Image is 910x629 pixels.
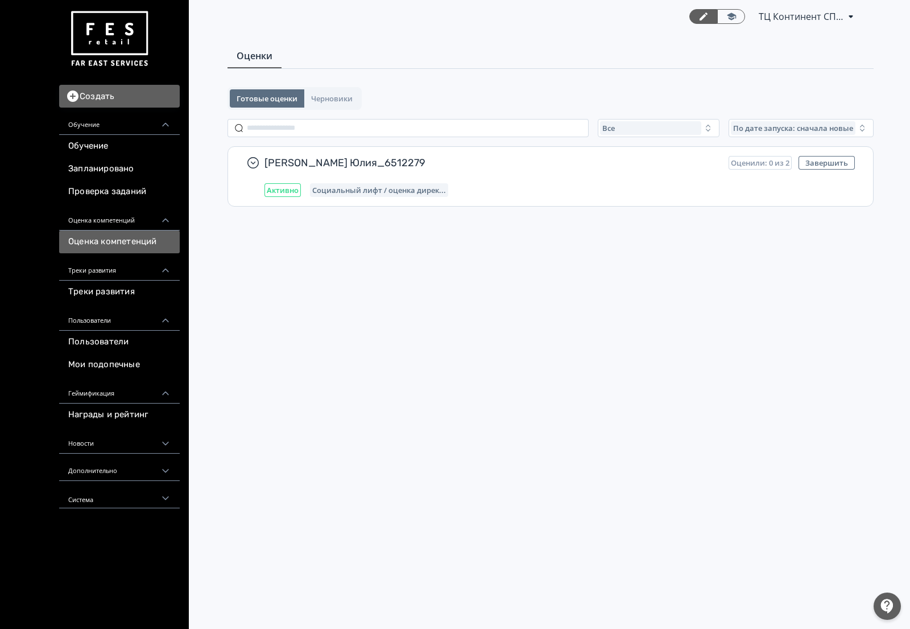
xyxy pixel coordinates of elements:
div: Геймификация [59,376,180,404]
div: Треки развития [59,253,180,281]
button: Все [598,119,719,137]
a: Проверка заданий [59,180,180,203]
a: Запланировано [59,158,180,180]
span: По дате запуска: сначала новые [733,124,853,133]
span: Социальный лифт / оценка директора магазина [312,186,446,195]
a: Треки развития [59,281,180,303]
button: По дате запуска: сначала новые [729,119,874,137]
span: ТЦ Континент СПб CR 6512279 [759,10,844,23]
div: Оценка компетенций [59,203,180,231]
a: Награды и рейтинг [59,404,180,426]
button: Завершить [799,156,855,170]
span: Черновики [311,94,353,103]
div: Новости [59,426,180,454]
a: Оценка компетенций [59,231,180,253]
span: Все [602,124,615,133]
a: Пользователи [59,331,180,353]
a: Мои подопечные [59,353,180,376]
div: Система [59,481,180,508]
img: https://files.teachbase.ru/system/account/57463/logo/medium-936fc5084dd2c598f50a98b9cbe0469a.png [68,7,150,71]
button: Черновики [304,89,359,108]
button: Готовые оценки [230,89,304,108]
div: Обучение [59,108,180,135]
button: Создать [59,85,180,108]
div: Дополнительно [59,454,180,481]
span: [PERSON_NAME] Юлия_6512279 [264,156,719,170]
span: Оценили: 0 из 2 [731,158,789,167]
a: Переключиться в режим ученика [717,9,745,24]
div: Пользователи [59,303,180,331]
span: Готовые оценки [237,94,297,103]
a: Обучение [59,135,180,158]
span: Активно [267,186,299,195]
span: Оценки [237,49,272,63]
